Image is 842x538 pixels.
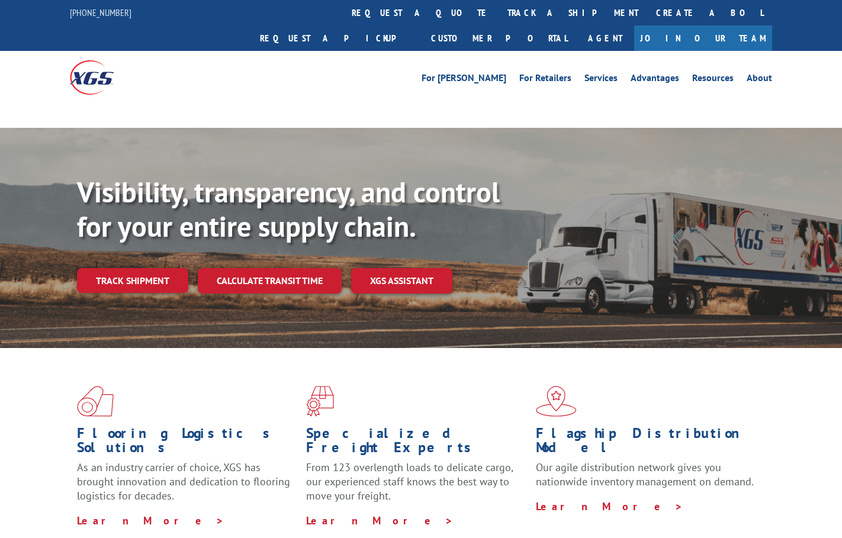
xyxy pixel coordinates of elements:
img: xgs-icon-total-supply-chain-intelligence-red [77,386,114,417]
a: Learn More > [306,514,454,527]
a: Request a pickup [251,25,422,51]
a: For [PERSON_NAME] [422,73,506,86]
a: Services [584,73,618,86]
span: As an industry carrier of choice, XGS has brought innovation and dedication to flooring logistics... [77,460,290,502]
p: From 123 overlength loads to delicate cargo, our experienced staff knows the best way to move you... [306,460,526,513]
img: xgs-icon-flagship-distribution-model-red [536,386,577,417]
a: [PHONE_NUMBER] [70,7,131,18]
b: Visibility, transparency, and control for your entire supply chain. [77,173,500,244]
a: Learn More > [536,500,683,513]
a: Agent [576,25,634,51]
a: Track shipment [77,268,188,293]
a: Advantages [631,73,679,86]
a: About [747,73,772,86]
a: Customer Portal [422,25,576,51]
h1: Flooring Logistics Solutions [77,426,297,460]
a: Join Our Team [634,25,772,51]
a: XGS ASSISTANT [351,268,452,294]
span: Our agile distribution network gives you nationwide inventory management on demand. [536,460,754,488]
a: Learn More > [77,514,224,527]
img: xgs-icon-focused-on-flooring-red [306,386,334,417]
a: Calculate transit time [198,268,342,294]
a: For Retailers [519,73,571,86]
a: Resources [692,73,734,86]
h1: Flagship Distribution Model [536,426,756,460]
h1: Specialized Freight Experts [306,426,526,460]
